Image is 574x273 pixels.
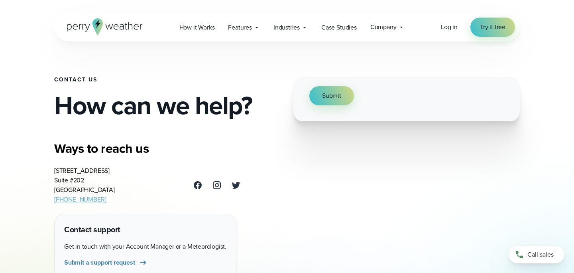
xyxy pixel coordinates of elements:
[441,22,458,32] a: Log in
[64,258,148,267] a: Submit a support request
[54,195,106,204] a: [PHONE_NUMBER]
[54,140,241,156] h3: Ways to reach us
[54,77,281,83] h1: Contact Us
[509,246,564,263] a: Call sales
[179,23,215,32] span: How it Works
[315,19,364,36] a: Case Studies
[370,22,397,32] span: Company
[480,22,505,32] span: Try it free
[228,23,252,32] span: Features
[527,250,554,259] span: Call sales
[54,93,281,118] h2: How can we help?
[273,23,300,32] span: Industries
[64,258,135,267] span: Submit a support request
[54,166,115,204] address: [STREET_ADDRESS] Suite #202 [GEOGRAPHIC_DATA]
[322,91,341,101] span: Submit
[64,242,226,251] p: Get in touch with your Account Manager or a Meteorologist.
[470,18,515,37] a: Try it free
[173,19,222,36] a: How it Works
[321,23,357,32] span: Case Studies
[309,86,354,105] button: Submit
[64,224,226,235] h4: Contact support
